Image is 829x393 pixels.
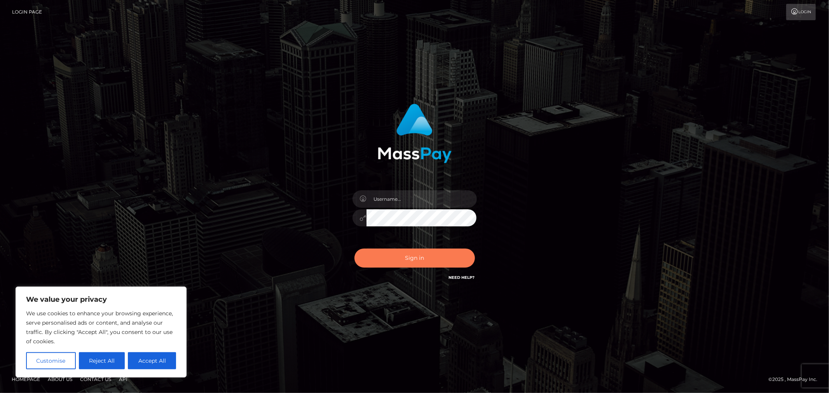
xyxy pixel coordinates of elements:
[9,373,43,385] a: Homepage
[378,104,452,163] img: MassPay Login
[786,4,816,20] a: Login
[12,4,42,20] a: Login Page
[128,352,176,369] button: Accept All
[26,352,76,369] button: Customise
[79,352,125,369] button: Reject All
[16,287,187,377] div: We value your privacy
[26,309,176,346] p: We use cookies to enhance your browsing experience, serve personalised ads or content, and analys...
[354,249,475,268] button: Sign in
[26,295,176,304] p: We value your privacy
[77,373,114,385] a: Contact Us
[768,375,823,384] div: © 2025 , MassPay Inc.
[116,373,131,385] a: API
[367,190,477,208] input: Username...
[449,275,475,280] a: Need Help?
[45,373,75,385] a: About Us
